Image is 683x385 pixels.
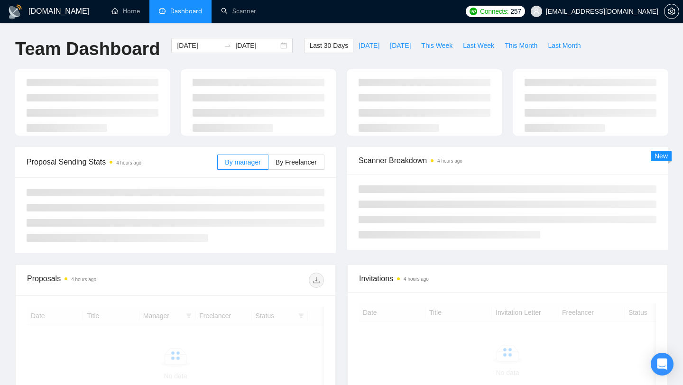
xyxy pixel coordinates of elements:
[27,273,175,288] div: Proposals
[651,353,674,376] div: Open Intercom Messenger
[458,38,499,53] button: Last Week
[27,156,217,168] span: Proposal Sending Stats
[480,6,508,17] span: Connects:
[177,40,220,51] input: Start date
[416,38,458,53] button: This Week
[276,158,317,166] span: By Freelancer
[8,4,23,19] img: logo
[224,42,231,49] span: swap-right
[71,277,96,282] time: 4 hours ago
[359,273,656,284] span: Invitations
[548,40,581,51] span: Last Month
[505,40,537,51] span: This Month
[533,8,540,15] span: user
[170,7,202,15] span: Dashboard
[463,40,494,51] span: Last Week
[309,40,348,51] span: Last 30 Days
[235,40,278,51] input: End date
[664,4,679,19] button: setting
[359,155,656,166] span: Scanner Breakdown
[116,160,141,165] time: 4 hours ago
[499,38,543,53] button: This Month
[304,38,353,53] button: Last 30 Days
[437,158,462,164] time: 4 hours ago
[390,40,411,51] span: [DATE]
[470,8,477,15] img: upwork-logo.png
[404,276,429,282] time: 4 hours ago
[224,42,231,49] span: to
[359,40,379,51] span: [DATE]
[15,38,160,60] h1: Team Dashboard
[510,6,521,17] span: 257
[655,152,668,160] span: New
[225,158,260,166] span: By manager
[111,7,140,15] a: homeHome
[421,40,452,51] span: This Week
[353,38,385,53] button: [DATE]
[543,38,586,53] button: Last Month
[159,8,166,14] span: dashboard
[664,8,679,15] a: setting
[221,7,256,15] a: searchScanner
[385,38,416,53] button: [DATE]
